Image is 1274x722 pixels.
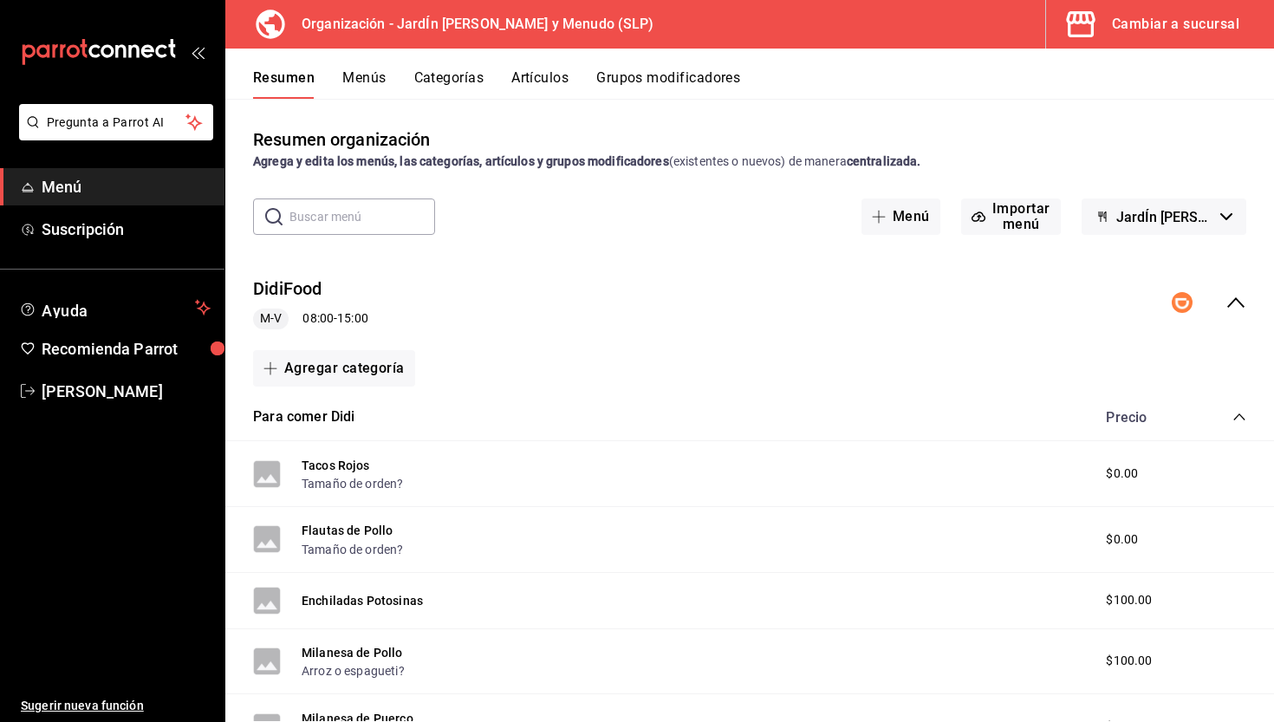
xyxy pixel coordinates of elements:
div: navigation tabs [253,69,1274,99]
div: Precio [1089,409,1199,426]
button: Milanesa de Pollo [302,644,403,661]
button: Menús [342,69,386,99]
button: Tacos Rojos [302,457,370,474]
span: JardÍn [PERSON_NAME] y Menudo - Borrador [1116,209,1213,225]
span: $100.00 [1106,591,1152,609]
span: $100.00 [1106,652,1152,670]
span: Suscripción [42,218,211,241]
button: Resumen [253,69,315,99]
span: Pregunta a Parrot AI [47,114,186,132]
span: $0.00 [1106,465,1138,483]
button: Artículos [511,69,569,99]
span: Menú [42,175,211,198]
a: Pregunta a Parrot AI [12,126,213,144]
button: Enchiladas Potosinas [302,592,423,609]
button: Tamaño de orden? [302,541,403,558]
div: 08:00 - 15:00 [253,309,368,329]
span: Recomienda Parrot [42,337,211,361]
button: Menú [861,198,940,235]
button: Arroz o espagueti? [302,662,405,680]
button: Agregar categoría [253,350,415,387]
button: collapse-category-row [1232,410,1246,424]
strong: Agrega y edita los menús, las categorías, artículos y grupos modificadores [253,154,669,168]
button: Grupos modificadores [596,69,740,99]
span: Sugerir nueva función [21,697,211,715]
strong: centralizada. [847,154,921,168]
span: M-V [253,309,289,328]
button: Flautas de Pollo [302,522,393,539]
span: $0.00 [1106,530,1138,549]
div: (existentes o nuevos) de manera [253,153,1246,171]
div: Cambiar a sucursal [1112,12,1239,36]
button: Categorías [414,69,484,99]
button: Pregunta a Parrot AI [19,104,213,140]
button: Para comer Didi [253,407,355,427]
div: Resumen organización [253,127,431,153]
div: collapse-menu-row [225,263,1274,343]
button: Tamaño de orden? [302,475,403,492]
input: Buscar menú [289,199,435,234]
span: Ayuda [42,297,188,318]
button: JardÍn [PERSON_NAME] y Menudo - Borrador [1082,198,1246,235]
button: Importar menú [961,198,1061,235]
button: DidiFood [253,276,322,302]
h3: Organización - JardÍn [PERSON_NAME] y Menudo (SLP) [288,14,654,35]
button: open_drawer_menu [191,45,205,59]
span: [PERSON_NAME] [42,380,211,403]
